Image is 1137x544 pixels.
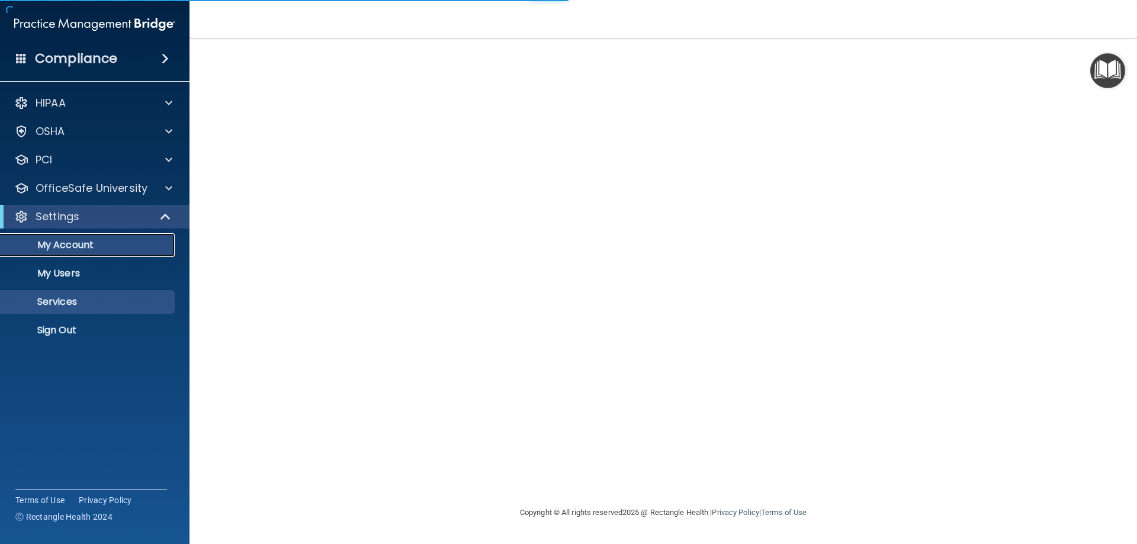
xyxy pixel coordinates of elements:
a: PCI [14,153,172,167]
div: Copyright © All rights reserved 2025 @ Rectangle Health | | [447,494,879,532]
p: Sign Out [8,324,169,336]
p: OfficeSafe University [36,181,147,195]
a: HIPAA [14,96,172,110]
p: Settings [36,210,79,224]
p: Services [8,296,169,308]
a: Terms of Use [15,494,65,506]
span: Ⓒ Rectangle Health 2024 [15,511,113,523]
a: Privacy Policy [79,494,132,506]
p: My Account [8,239,169,251]
a: OSHA [14,124,172,139]
a: Settings [14,210,172,224]
a: Privacy Policy [712,508,759,517]
button: Open Resource Center [1090,53,1125,88]
img: PMB logo [14,12,175,36]
p: PCI [36,153,52,167]
p: My Users [8,268,169,279]
a: OfficeSafe University [14,181,172,195]
a: Terms of Use [761,508,807,517]
p: OSHA [36,124,65,139]
p: HIPAA [36,96,66,110]
h4: Compliance [35,50,117,67]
